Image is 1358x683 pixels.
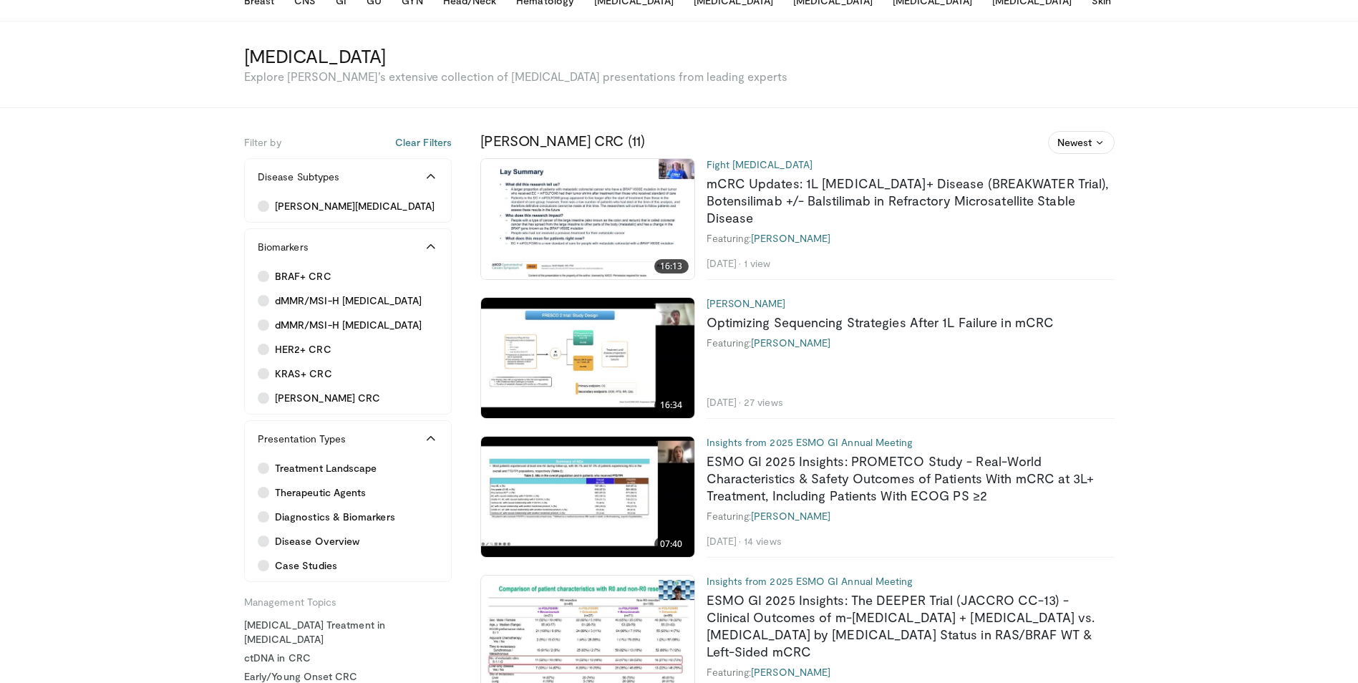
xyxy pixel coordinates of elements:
[707,535,742,548] li: [DATE]
[654,398,689,412] span: 16:34
[244,618,452,646] a: [MEDICAL_DATA] Treatment in [MEDICAL_DATA]
[654,259,689,273] span: 16:13
[654,537,689,551] span: 07:40
[275,558,337,573] span: Case Studies
[275,269,331,284] span: BRAF+ CRC
[707,396,742,409] li: [DATE]
[481,159,694,279] a: 16:13
[275,367,332,381] span: KRAS+ CRC
[395,135,452,150] button: Clear Filters
[707,453,1094,503] a: ESMO GI 2025 Insights: PROMETCO Study - Real-World Characteristics & Safety Outcomes of Patients ...
[707,592,1095,659] a: ESMO GI 2025 Insights: The DEEPER Trial (JACCRO CC-13) - Clinical Outcomes of m-[MEDICAL_DATA] + ...
[275,485,366,500] span: Therapeutic Agents
[707,510,1115,523] div: Featuring:
[1048,131,1115,154] button: Newest
[481,437,694,557] a: 07:40
[275,391,380,405] span: [PERSON_NAME] CRC
[275,461,377,475] span: Treatment Landscape
[275,510,395,524] span: Diagnostics & Biomarkers
[707,336,1115,349] div: Featuring:
[751,232,830,244] a: [PERSON_NAME]
[707,575,913,587] a: Insights from 2025 ESMO GI Annual Meeting
[275,199,435,213] span: [PERSON_NAME][MEDICAL_DATA]
[707,436,913,448] a: Insights from 2025 ESMO GI Annual Meeting
[707,232,1115,245] div: Featuring:
[244,44,1115,67] h3: [MEDICAL_DATA]
[245,421,451,457] button: Presentation Types
[707,175,1109,226] a: mCRC Updates: 1L [MEDICAL_DATA]+ Disease (BREAKWATER Trial), Botensilimab +/- Balstilimab in Refr...
[275,318,422,332] span: dMMR/MSI-H [MEDICAL_DATA]
[707,257,742,270] li: [DATE]
[275,534,359,548] span: Disease Overview
[244,591,452,609] h5: Management Topics
[744,535,782,548] li: 14 views
[751,336,830,349] a: [PERSON_NAME]
[245,159,451,195] button: Disease Subtypes
[707,666,1115,679] div: Featuring:
[751,666,830,678] a: [PERSON_NAME]
[275,294,422,308] span: dMMR/MSI-H [MEDICAL_DATA]
[244,69,1115,84] p: Explore [PERSON_NAME]’s extensive collection of [MEDICAL_DATA] presentations from leading experts
[481,159,694,279] img: e189e0c6-f8cf-4223-8d7f-e9ed1faad3b7.620x360_q85_upscale.jpg
[275,342,331,357] span: HER2+ CRC
[707,297,786,309] a: [PERSON_NAME]
[244,651,452,665] a: ctDNA in CRC
[1057,135,1092,150] span: Newest
[480,131,1115,150] h3: [PERSON_NAME] CRC
[481,298,694,418] a: 16:34
[744,257,770,270] li: 1 view
[751,510,830,522] a: [PERSON_NAME]
[707,158,813,170] a: Fight [MEDICAL_DATA]
[481,437,694,557] img: 7e04e7b9-c3c2-4bae-b5b9-566bed75fc5e.620x360_q85_upscale.jpg
[244,131,452,150] h5: Filter by
[707,314,1054,330] a: Optimizing Sequencing Strategies After 1L Failure in mCRC
[744,396,783,409] li: 27 views
[245,229,451,265] button: Biomarkers
[481,298,694,418] img: 223ff7c6-365d-4f54-b427-50c5e3d018ba.620x360_q85_upscale.jpg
